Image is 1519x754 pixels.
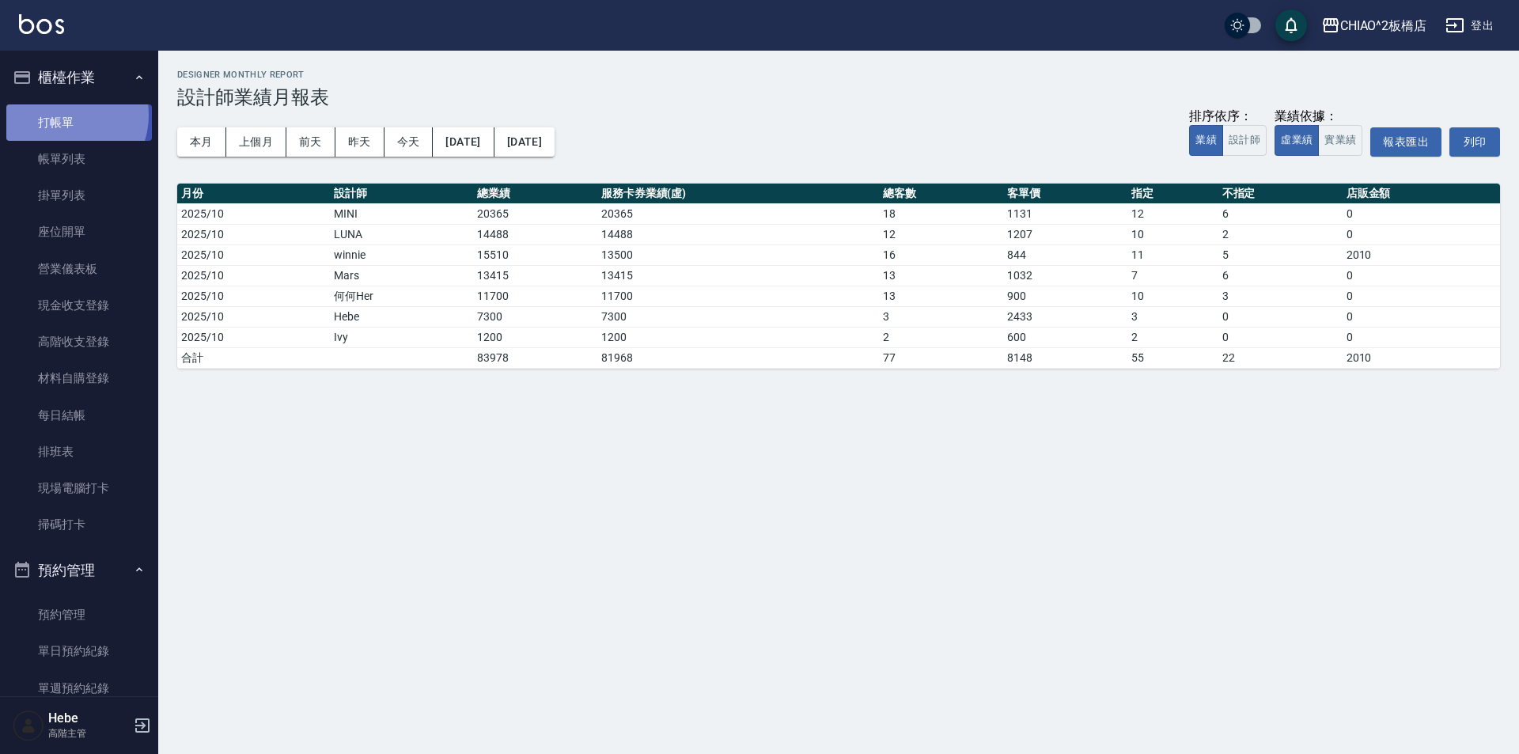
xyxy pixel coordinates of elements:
[6,597,152,633] a: 預約管理
[597,306,879,327] td: 7300
[19,14,64,34] img: Logo
[1370,127,1441,157] button: 報表匯出
[177,347,330,368] td: 合計
[330,327,473,347] td: Ivy
[1127,306,1218,327] td: 3
[286,127,335,157] button: 前天
[597,347,879,368] td: 81968
[1003,203,1127,224] td: 1131
[6,434,152,470] a: 排班表
[330,224,473,244] td: LUNA
[6,214,152,250] a: 座位開單
[1343,286,1500,306] td: 0
[6,57,152,98] button: 櫃檯作業
[177,70,1500,80] h2: Designer Monthly Report
[1127,244,1218,265] td: 11
[1340,16,1427,36] div: CHIAO^2板橋店
[597,286,879,306] td: 11700
[6,324,152,360] a: 高階收支登錄
[473,224,597,244] td: 14488
[473,244,597,265] td: 15510
[177,86,1500,108] h3: 設計師業績月報表
[473,347,597,368] td: 83978
[879,244,1003,265] td: 16
[1003,265,1127,286] td: 1032
[6,550,152,591] button: 預約管理
[6,287,152,324] a: 現金收支登錄
[1127,286,1218,306] td: 10
[330,306,473,327] td: Hebe
[1127,265,1218,286] td: 7
[6,397,152,434] a: 每日結帳
[177,327,330,347] td: 2025/10
[13,710,44,741] img: Person
[1127,224,1218,244] td: 10
[473,184,597,204] th: 總業績
[1343,265,1500,286] td: 0
[1343,347,1500,368] td: 2010
[473,286,597,306] td: 11700
[177,244,330,265] td: 2025/10
[879,184,1003,204] th: 總客數
[1127,347,1218,368] td: 55
[1343,306,1500,327] td: 0
[433,127,494,157] button: [DATE]
[177,265,330,286] td: 2025/10
[1218,327,1343,347] td: 0
[1218,286,1343,306] td: 3
[1218,306,1343,327] td: 0
[879,306,1003,327] td: 3
[1275,9,1307,41] button: save
[1343,184,1500,204] th: 店販金額
[335,127,384,157] button: 昨天
[1003,286,1127,306] td: 900
[330,203,473,224] td: MINI
[1003,244,1127,265] td: 844
[1003,184,1127,204] th: 客單價
[1127,327,1218,347] td: 2
[879,327,1003,347] td: 2
[177,286,330,306] td: 2025/10
[1003,327,1127,347] td: 600
[177,127,226,157] button: 本月
[1003,224,1127,244] td: 1207
[330,244,473,265] td: winnie
[1439,11,1500,40] button: 登出
[494,127,555,157] button: [DATE]
[1003,347,1127,368] td: 8148
[177,306,330,327] td: 2025/10
[597,184,879,204] th: 服務卡券業績(虛)
[48,726,129,741] p: 高階主管
[1318,125,1362,156] button: 實業績
[330,184,473,204] th: 設計師
[6,360,152,396] a: 材料自購登錄
[1343,327,1500,347] td: 0
[1343,224,1500,244] td: 0
[1003,306,1127,327] td: 2433
[597,265,879,286] td: 13415
[1218,244,1343,265] td: 5
[177,184,330,204] th: 月份
[473,265,597,286] td: 13415
[879,286,1003,306] td: 13
[1127,203,1218,224] td: 12
[879,265,1003,286] td: 13
[879,347,1003,368] td: 77
[6,177,152,214] a: 掛單列表
[6,251,152,287] a: 營業儀表板
[384,127,434,157] button: 今天
[226,127,286,157] button: 上個月
[473,327,597,347] td: 1200
[1222,125,1267,156] button: 設計師
[1449,127,1500,157] button: 列印
[1189,125,1223,156] button: 業績
[6,670,152,707] a: 單週預約紀錄
[177,184,1500,369] table: a dense table
[1315,9,1434,42] button: CHIAO^2板橋店
[6,470,152,506] a: 現場電腦打卡
[177,224,330,244] td: 2025/10
[1218,265,1343,286] td: 6
[473,203,597,224] td: 20365
[6,104,152,141] a: 打帳單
